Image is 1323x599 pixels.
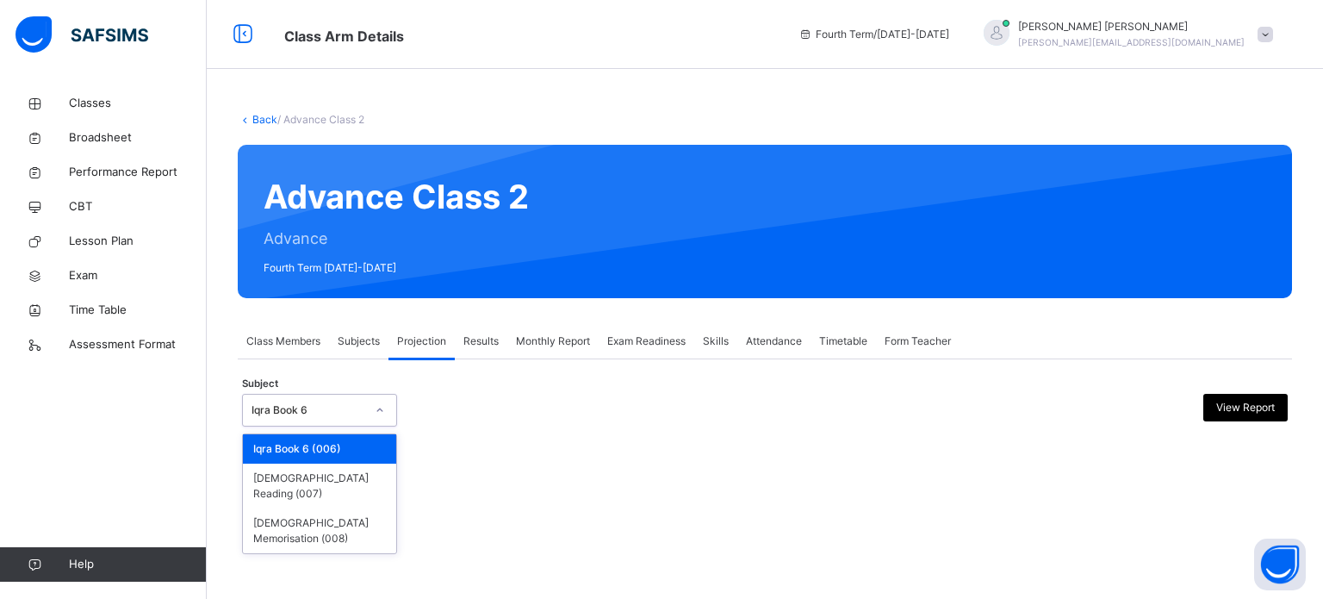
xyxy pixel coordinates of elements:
div: Iqra Book 6 (006) [243,434,396,464]
img: safsims [16,16,148,53]
span: [PERSON_NAME] [PERSON_NAME] [1018,19,1245,34]
button: Open asap [1254,539,1306,590]
span: Class Members [246,334,320,349]
div: Iqra Book 6 [252,402,365,418]
span: [PERSON_NAME][EMAIL_ADDRESS][DOMAIN_NAME] [1018,37,1245,47]
span: Exam [69,267,207,284]
span: Form Teacher [885,334,951,349]
span: Exam Readiness [607,334,686,349]
span: CBT [69,198,207,215]
span: View Report [1216,400,1275,415]
span: Broadsheet [69,129,207,147]
span: Time Table [69,302,207,319]
span: Results [463,334,499,349]
span: Timetable [819,334,867,349]
div: [DEMOGRAPHIC_DATA] Memorisation (008) [243,509,396,553]
span: Attendance [746,334,802,349]
span: Class Arm Details [284,28,404,45]
span: Subject [242,377,278,391]
span: Help [69,556,206,573]
span: Monthly Report [516,334,590,349]
div: [DEMOGRAPHIC_DATA] Reading (007) [243,464,396,509]
span: Projection [397,334,446,349]
span: session/term information [798,27,949,42]
span: Performance Report [69,164,207,181]
span: Lesson Plan [69,233,207,250]
div: Hafiz IbrahimAli [966,19,1282,50]
span: Assessment Format [69,336,207,353]
span: Classes [69,95,207,112]
span: Skills [703,334,729,349]
span: Subjects [338,334,380,349]
span: / Advance Class 2 [277,113,364,126]
a: Back [252,113,277,126]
